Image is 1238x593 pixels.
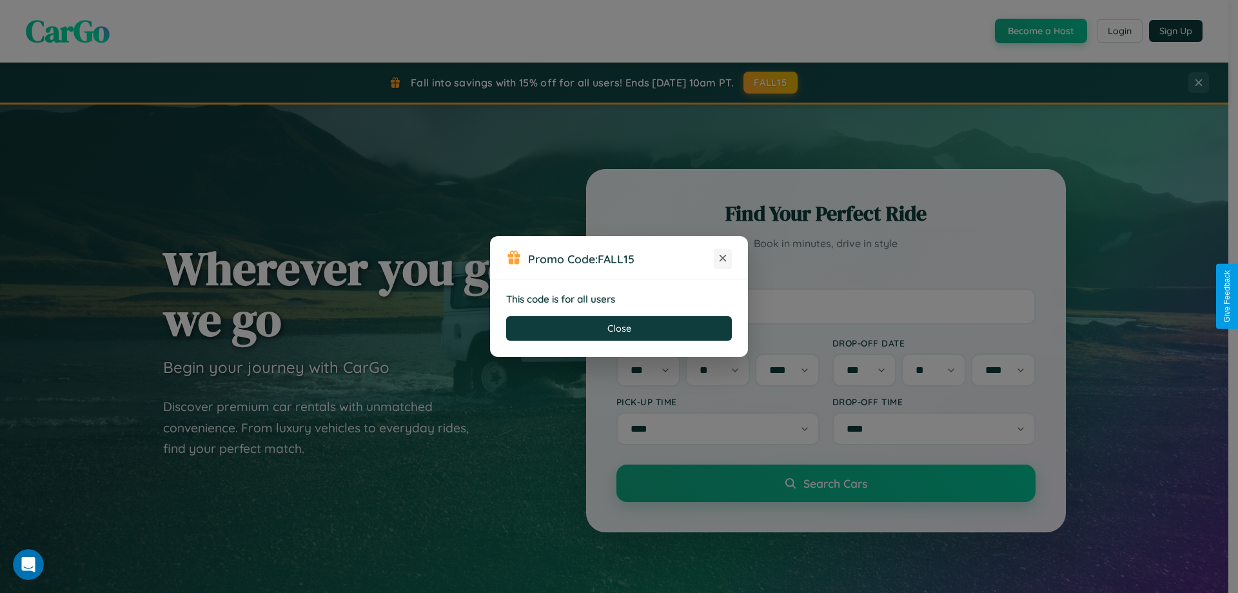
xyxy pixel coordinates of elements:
div: Give Feedback [1223,270,1232,323]
strong: This code is for all users [506,293,615,305]
b: FALL15 [598,252,634,266]
button: Close [506,316,732,341]
iframe: Intercom live chat [13,549,44,580]
h3: Promo Code: [528,252,714,266]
